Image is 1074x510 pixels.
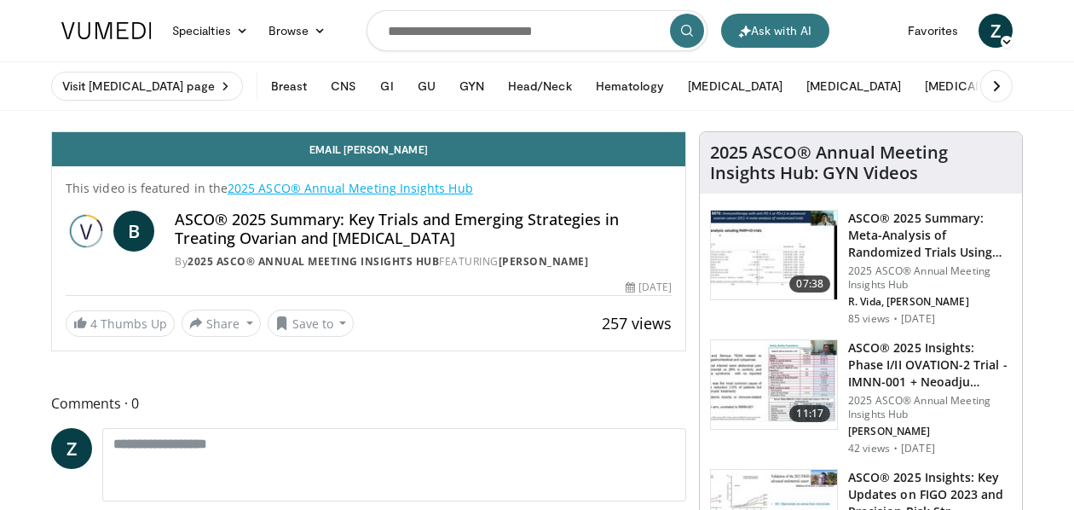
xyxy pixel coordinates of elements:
p: [PERSON_NAME] [848,425,1012,438]
div: [DATE] [626,280,672,295]
button: Hematology [586,69,675,103]
a: Visit [MEDICAL_DATA] page [51,72,243,101]
span: 4 [90,316,97,332]
button: GI [370,69,403,103]
p: [DATE] [901,312,935,326]
img: VuMedi Logo [61,22,152,39]
a: 2025 ASCO® Annual Meeting Insights Hub [188,254,439,269]
span: 11:17 [789,405,830,422]
a: Browse [258,14,337,48]
h3: ASCO® 2025 Summary: Meta-Analysis of Randomized Trials Using Anti-PD… [848,210,1012,261]
button: [MEDICAL_DATA] [678,69,793,103]
div: By FEATURING [175,254,672,269]
p: 85 views [848,312,890,326]
a: Z [51,428,92,469]
a: Z [979,14,1013,48]
h3: ASCO® 2025 Insights: Phase I/II OVATION-2 Trial - IMNN-001 + Neoadju… [848,339,1012,391]
p: 42 views [848,442,890,455]
h4: ASCO® 2025 Summary: Key Trials and Emerging Strategies in Treating Ovarian and [MEDICAL_DATA] [175,211,672,247]
a: 4 Thumbs Up [66,310,175,337]
a: Email [PERSON_NAME] [52,132,685,166]
p: [DATE] [901,442,935,455]
button: GYN [449,69,494,103]
img: 27a61841-34ce-4a25-b9f4-bdd0d7462ece.150x105_q85_crop-smart_upscale.jpg [711,211,837,299]
button: Share [182,310,261,337]
h4: 2025 ASCO® Annual Meeting Insights Hub: GYN Videos [710,142,1012,183]
p: R. Vida, [PERSON_NAME] [848,295,1012,309]
button: [MEDICAL_DATA] [796,69,911,103]
p: 2025 ASCO® Annual Meeting Insights Hub [848,394,1012,421]
button: CNS [320,69,367,103]
p: 2025 ASCO® Annual Meeting Insights Hub [848,264,1012,292]
a: 07:38 ASCO® 2025 Summary: Meta-Analysis of Randomized Trials Using Anti-PD… 2025 ASCO® Annual Mee... [710,210,1012,326]
div: · [893,442,898,455]
button: [MEDICAL_DATA] [915,69,1030,103]
a: Specialties [162,14,258,48]
button: Ask with AI [721,14,829,48]
input: Search topics, interventions [367,10,707,51]
div: · [893,312,898,326]
span: 257 views [602,313,672,333]
button: GU [407,69,446,103]
button: Breast [261,69,317,103]
a: [PERSON_NAME] [499,254,589,269]
span: 07:38 [789,275,830,293]
p: This video is featured in the [66,180,672,197]
a: 11:17 ASCO® 2025 Insights: Phase I/II OVATION-2 Trial - IMNN-001 + Neoadju… 2025 ASCO® Annual Mee... [710,339,1012,455]
img: eed11912-33d7-4dd7-8f57-7b492d6c0699.150x105_q85_crop-smart_upscale.jpg [711,340,837,429]
a: B [113,211,154,252]
button: Head/Neck [498,69,582,103]
a: 2025 ASCO® Annual Meeting Insights Hub [228,180,473,196]
a: Favorites [898,14,968,48]
img: 2025 ASCO® Annual Meeting Insights Hub [66,211,107,252]
button: Save to [268,310,355,337]
span: Comments 0 [51,392,686,414]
